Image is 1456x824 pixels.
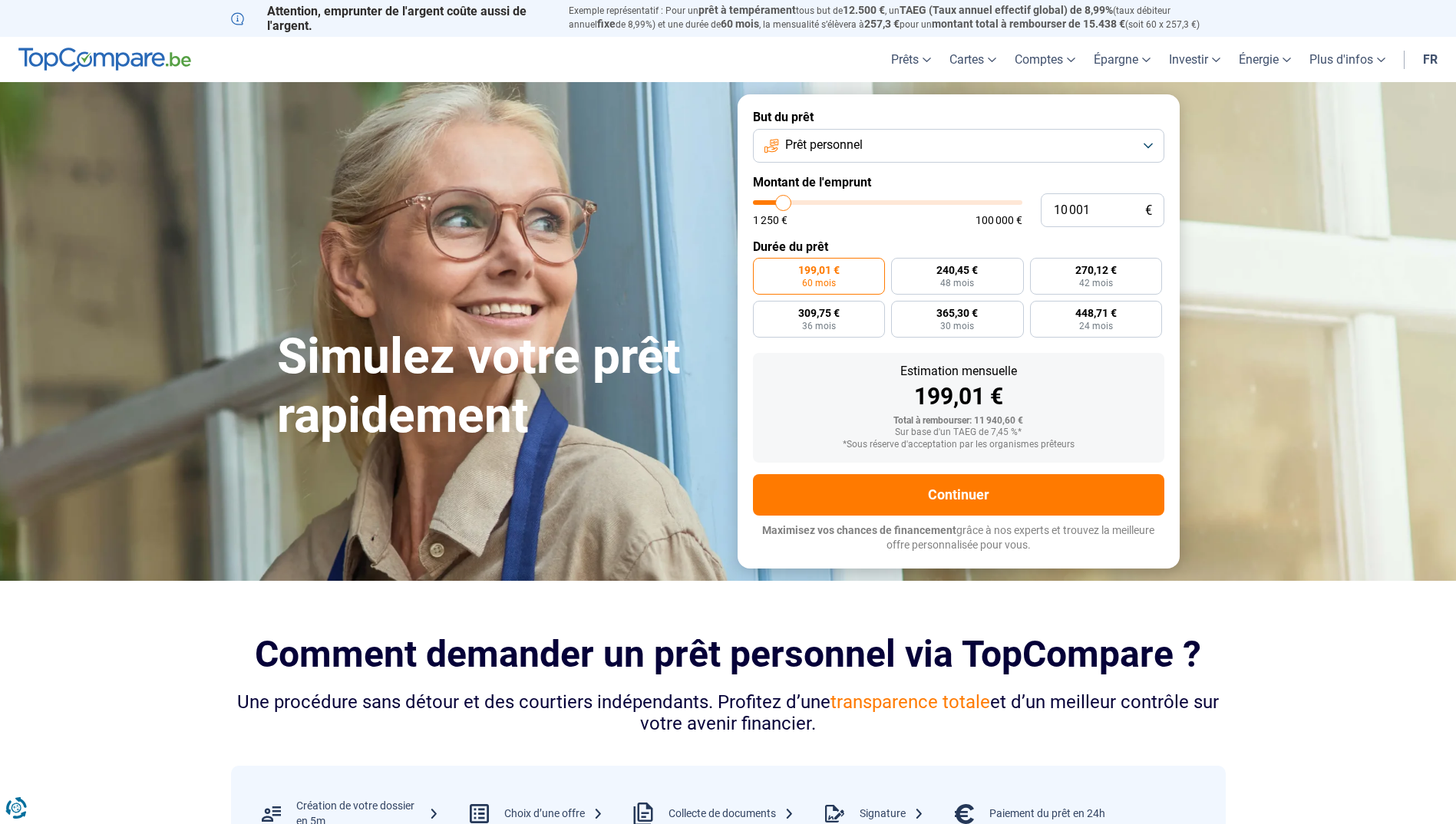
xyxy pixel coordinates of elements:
a: Prêts [882,37,940,82]
span: 240,45 € [936,265,978,275]
span: 270,12 € [1075,265,1117,275]
label: Montant de l'emprunt [753,175,1164,190]
span: 60 mois [721,18,759,30]
span: 36 mois [802,321,836,331]
a: Cartes [940,37,1005,82]
div: 199,01 € [765,385,1152,408]
div: *Sous réserve d'acceptation par les organismes prêteurs [765,440,1152,450]
button: Prêt personnel [753,129,1164,163]
div: Une procédure sans détour et des courtiers indépendants. Profitez d’une et d’un meilleur contrôle... [231,691,1226,736]
span: 12.500 € [843,4,885,16]
div: Signature [860,806,924,822]
p: grâce à nos experts et trouvez la meilleure offre personnalisée pour vous. [753,523,1164,553]
p: Exemple représentatif : Pour un tous but de , un (taux débiteur annuel de 8,99%) et une durée de ... [569,4,1226,31]
span: TAEG (Taux annuel effectif global) de 8,99% [900,4,1113,16]
span: Maximisez vos chances de financement [762,524,956,536]
div: Total à rembourser: 11 940,60 € [765,416,1152,427]
span: 309,75 € [798,308,840,318]
div: Collecte de documents [669,806,794,822]
img: TopCompare [18,48,191,72]
div: Choix d’une offre [504,806,603,822]
span: transparence totale [830,691,990,713]
div: Estimation mensuelle [765,365,1152,377]
span: 199,01 € [798,265,840,275]
span: 100 000 € [976,215,1022,226]
span: fixe [597,18,616,30]
a: Plus d'infos [1300,37,1395,82]
span: Prêt personnel [785,137,863,153]
div: Paiement du prêt en 24h [989,806,1105,822]
div: Sur base d'un TAEG de 7,45 %* [765,427,1152,438]
span: montant total à rembourser de 15.438 € [932,18,1125,30]
a: Investir [1160,37,1230,82]
span: prêt à tempérament [698,4,796,16]
button: Continuer [753,474,1164,516]
span: 42 mois [1079,279,1113,288]
span: € [1145,204,1152,217]
label: Durée du prêt [753,239,1164,254]
span: 30 mois [940,321,974,331]
span: 1 250 € [753,215,787,226]
span: 448,71 € [1075,308,1117,318]
a: Épargne [1085,37,1160,82]
span: 48 mois [940,279,974,288]
a: Énergie [1230,37,1300,82]
span: 257,3 € [864,18,900,30]
h1: Simulez votre prêt rapidement [277,328,719,446]
a: Comptes [1005,37,1085,82]
h2: Comment demander un prêt personnel via TopCompare ? [231,633,1226,675]
label: But du prêt [753,110,1164,124]
span: 365,30 € [936,308,978,318]
p: Attention, emprunter de l'argent coûte aussi de l'argent. [231,4,550,33]
span: 60 mois [802,279,836,288]
a: fr [1414,37,1447,82]
span: 24 mois [1079,321,1113,331]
